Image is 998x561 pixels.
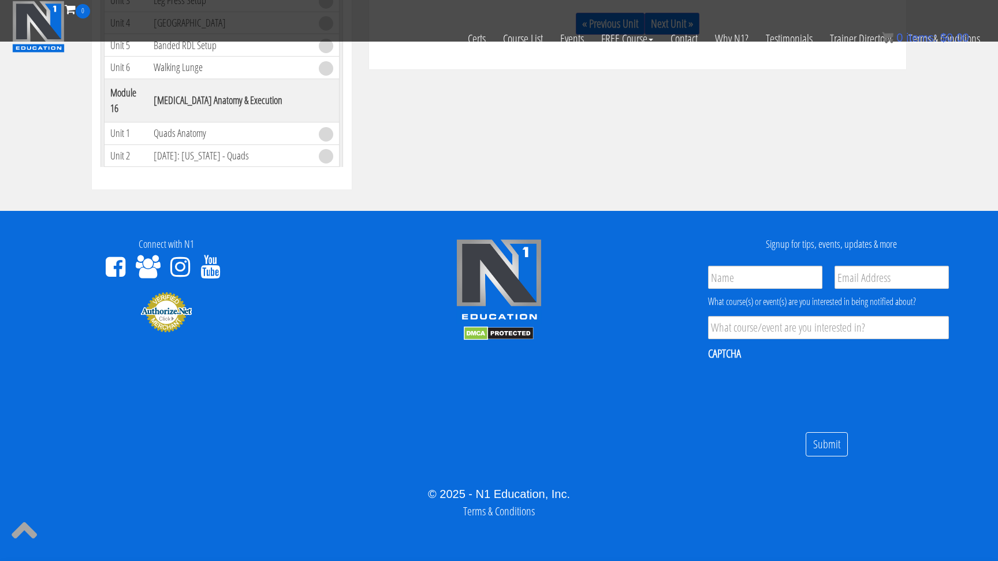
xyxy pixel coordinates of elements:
td: Unit 6 [105,57,148,79]
td: Walking Lunge [148,57,313,79]
label: CAPTCHA [708,346,741,361]
bdi: 0.00 [940,31,969,44]
a: FREE Course [593,18,662,59]
input: Email Address [835,266,949,289]
a: 0 [65,1,90,17]
input: Name [708,266,822,289]
th: [MEDICAL_DATA] Anatomy & Execution [148,79,313,122]
span: 0 [896,31,903,44]
div: © 2025 - N1 Education, Inc. [9,485,989,503]
img: n1-edu-logo [456,239,542,324]
span: items: [906,31,937,44]
div: What course(s) or event(s) are you interested in being notified about? [708,295,949,309]
input: Submit [806,432,848,457]
td: Unit 1 [105,122,148,144]
td: Unit 2 [105,144,148,167]
a: Testimonials [757,18,821,59]
iframe: reCAPTCHA [708,369,884,414]
img: icon11.png [882,32,893,43]
a: Why N1? [706,18,757,59]
span: 0 [76,4,90,18]
a: Terms & Conditions [900,18,989,59]
a: Certs [459,18,494,59]
a: Events [552,18,593,59]
h4: Signup for tips, events, updates & more [674,239,989,250]
input: What course/event are you interested in? [708,316,949,339]
img: DMCA.com Protection Status [464,326,534,340]
img: n1-education [12,1,65,53]
td: [DATE]: [US_STATE] - Quads [148,144,313,167]
a: Contact [662,18,706,59]
th: Module 16 [105,79,148,122]
h4: Connect with N1 [9,239,324,250]
td: Quads Anatomy [148,122,313,144]
span: $ [940,31,947,44]
a: Trainer Directory [821,18,900,59]
a: Terms & Conditions [463,503,535,519]
a: 0 items: $0.00 [882,31,969,44]
img: Authorize.Net Merchant - Click to Verify [140,291,192,333]
a: Course List [494,18,552,59]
